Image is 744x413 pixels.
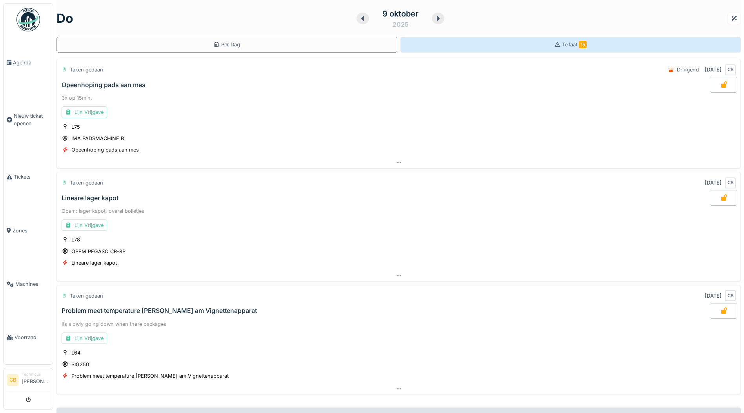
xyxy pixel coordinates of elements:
div: Lineare lager kapot [62,194,118,202]
div: SIG250 [71,361,89,368]
div: Dringend [677,66,699,73]
div: Lineare lager kapot [71,259,117,267]
div: Taken gedaan [70,66,103,73]
span: Machines [15,280,50,288]
div: 9 oktober [382,8,418,20]
span: Zones [13,227,50,234]
a: Zones [4,204,53,257]
div: Lijn Vrijgave [62,333,107,344]
div: L78 [71,236,80,243]
div: Per Dag [213,41,240,48]
h1: do [56,11,73,26]
div: Taken gedaan [70,292,103,300]
div: CB [725,290,736,301]
span: Agenda [13,59,50,66]
a: CB Technicus[PERSON_NAME] [7,371,50,390]
div: [DATE] [705,179,722,186]
li: CB [7,374,18,386]
div: Opem: lager kapot, overal bolletjes [62,207,736,215]
div: [DATE] [705,66,722,73]
div: L75 [71,123,80,131]
a: Tickets [4,150,53,204]
div: Its slowly going down when there packages [62,320,736,328]
div: [DATE] [705,292,722,300]
img: Badge_color-CXgf-gQk.svg [16,8,40,31]
div: Opeenhoping pads aan mes [71,146,139,154]
span: Nieuw ticket openen [14,112,50,127]
div: 2025 [393,20,409,29]
a: Agenda [4,36,53,89]
div: Problem meet temperature [PERSON_NAME] am Vignettenapparat [62,307,257,314]
a: Nieuw ticket openen [4,89,53,150]
div: CB [725,64,736,75]
span: Tickets [14,173,50,181]
span: Te laat [562,42,587,48]
span: 15 [579,41,587,48]
div: L64 [71,349,80,356]
div: Taken gedaan [70,179,103,186]
div: 3x op 15min. [62,94,736,102]
a: Voorraad [4,311,53,364]
li: [PERSON_NAME] [22,371,50,388]
div: IMA PADSMACHINE B [71,135,124,142]
div: Technicus [22,371,50,377]
div: OPEM PEGASO CR-8P [71,248,126,255]
div: CB [725,177,736,188]
div: Problem meet temperature [PERSON_NAME] am Vignettenapparat [71,372,229,380]
span: Voorraad [15,334,50,341]
a: Machines [4,258,53,311]
div: Lijn Vrijgave [62,219,107,231]
div: Lijn Vrijgave [62,106,107,118]
div: Opeenhoping pads aan mes [62,81,146,89]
